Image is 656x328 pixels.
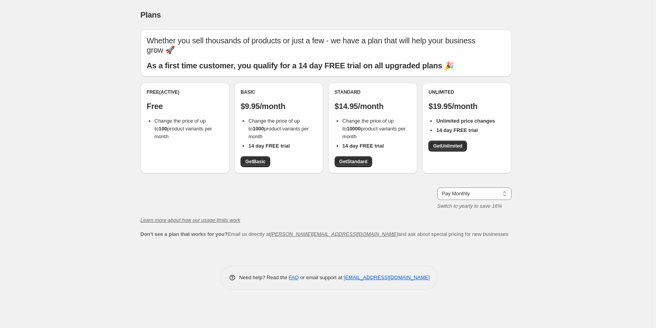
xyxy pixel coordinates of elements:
[289,275,299,280] a: FAQ
[159,126,167,132] b: 100
[239,275,289,280] span: Need help? Read the
[436,118,495,124] b: Unlimited price changes
[347,126,361,132] b: 10000
[147,102,223,111] p: Free
[428,141,467,152] a: GetUnlimited
[428,89,505,95] div: Unlimited
[147,36,505,55] p: Whether you sell thousands of products or just a few - we have a plan that will help your busines...
[248,143,290,149] b: 14 day FREE trial
[253,126,264,132] b: 1000
[437,203,502,209] i: Switch to yearly to save 16%
[436,127,478,133] b: 14 day FREE trial
[241,89,317,95] div: Basic
[241,102,317,111] p: $9.95/month
[299,275,344,280] span: or email support at
[141,217,241,223] a: Learn more about how our usage limits work
[155,118,212,139] span: Change the price of up to product variants per month
[335,102,411,111] p: $14.95/month
[335,156,372,167] a: GetStandard
[335,89,411,95] div: Standard
[147,89,223,95] div: Free (Active)
[141,231,508,237] span: Email us directly at and ask about special pricing for new businesses
[428,102,505,111] p: $19.95/month
[141,11,161,19] span: Plans
[245,159,266,165] span: Get Basic
[342,143,384,149] b: 14 day FREE trial
[147,61,454,70] b: As a first time customer, you qualify for a 14 day FREE trial on all upgraded plans 🎉
[141,231,228,237] b: Don't see a plan that works for you?
[241,156,270,167] a: GetBasic
[344,275,430,280] a: [EMAIL_ADDRESS][DOMAIN_NAME]
[342,118,406,139] span: Change the price of up to product variants per month
[270,231,398,237] a: [PERSON_NAME][EMAIL_ADDRESS][DOMAIN_NAME]
[248,118,309,139] span: Change the price of up to product variants per month
[339,159,367,165] span: Get Standard
[433,143,462,149] span: Get Unlimited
